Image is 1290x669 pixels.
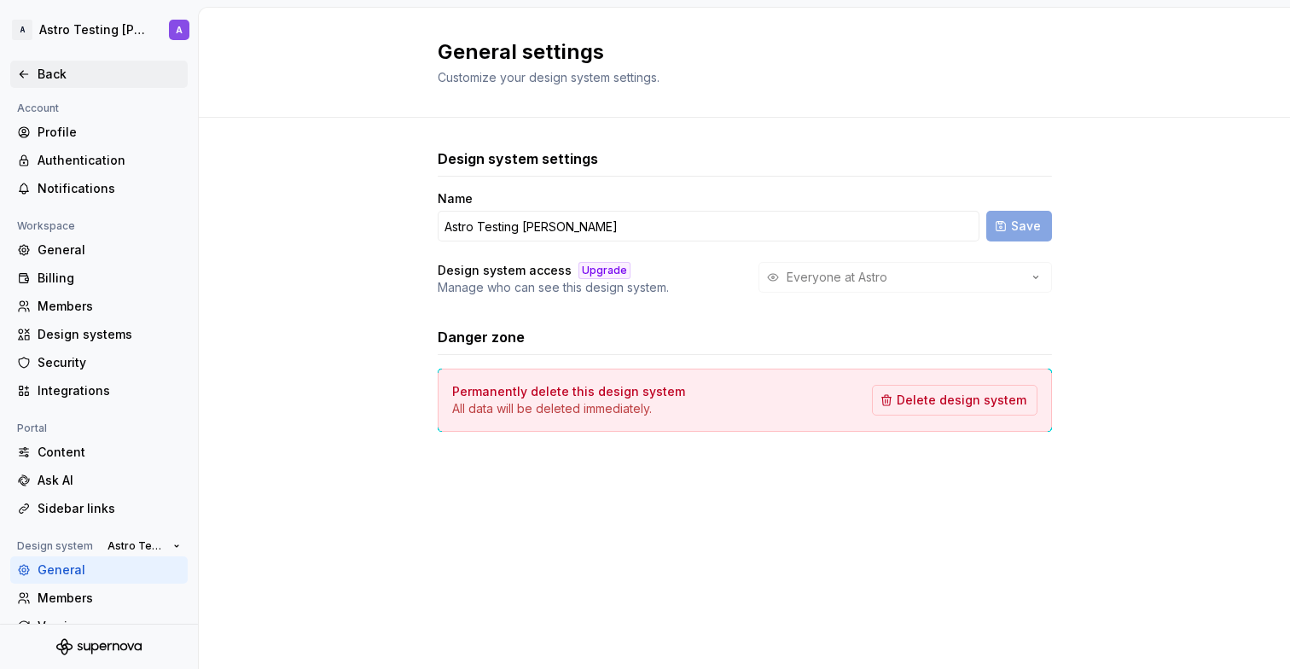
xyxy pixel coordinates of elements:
[56,638,142,655] svg: Supernova Logo
[10,585,188,612] a: Members
[38,326,181,343] div: Design systems
[38,180,181,197] div: Notifications
[38,561,181,579] div: General
[38,354,181,371] div: Security
[39,21,148,38] div: Astro Testing [PERSON_NAME]
[872,385,1037,416] button: Delete design system
[10,175,188,202] a: Notifications
[438,262,572,279] h4: Design system access
[38,382,181,399] div: Integrations
[10,236,188,264] a: General
[452,383,685,400] h4: Permanently delete this design system
[10,119,188,146] a: Profile
[38,270,181,287] div: Billing
[38,152,181,169] div: Authentication
[38,124,181,141] div: Profile
[12,20,32,40] div: A
[10,467,188,494] a: Ask AI
[10,349,188,376] a: Security
[897,392,1026,409] span: Delete design system
[10,439,188,466] a: Content
[452,400,685,417] p: All data will be deleted immediately.
[38,472,181,489] div: Ask AI
[10,147,188,174] a: Authentication
[10,61,188,88] a: Back
[10,536,100,556] div: Design system
[38,241,181,259] div: General
[10,216,82,236] div: Workspace
[10,377,188,404] a: Integrations
[10,613,188,640] a: Versions
[38,66,181,83] div: Back
[10,321,188,348] a: Design systems
[10,556,188,584] a: General
[38,590,181,607] div: Members
[38,500,181,517] div: Sidebar links
[438,190,473,207] label: Name
[438,148,598,169] h3: Design system settings
[38,298,181,315] div: Members
[176,23,183,37] div: A
[10,265,188,292] a: Billing
[10,418,54,439] div: Portal
[438,70,660,84] span: Customize your design system settings.
[38,618,181,635] div: Versions
[107,539,166,553] span: Astro Testing [PERSON_NAME]
[438,279,669,296] p: Manage who can see this design system.
[10,293,188,320] a: Members
[38,444,181,461] div: Content
[578,262,630,279] div: Upgrade
[3,11,195,49] button: AAstro Testing [PERSON_NAME]A
[438,38,1031,66] h2: General settings
[438,327,525,347] h3: Danger zone
[10,495,188,522] a: Sidebar links
[10,98,66,119] div: Account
